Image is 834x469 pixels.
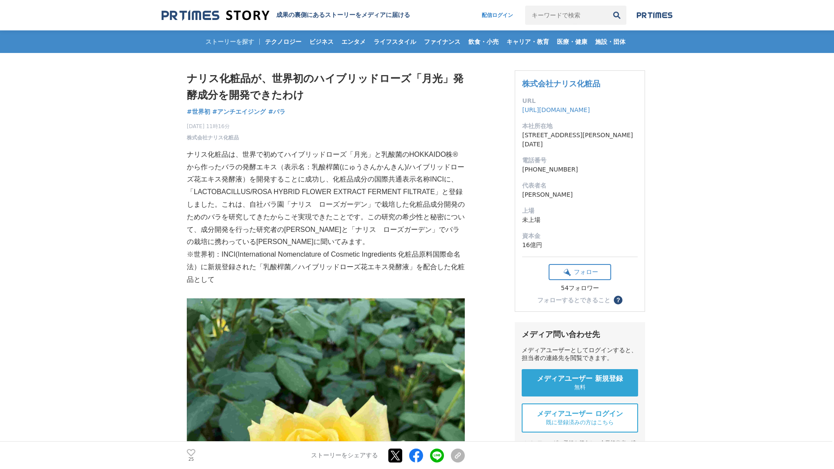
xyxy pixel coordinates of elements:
dd: 16億円 [522,241,638,250]
button: フォロー [549,264,611,280]
a: ライフスタイル [370,30,420,53]
dt: 代表者名 [522,181,638,190]
span: テクノロジー [261,38,305,46]
div: フォローするとできること [537,297,610,303]
img: 成果の裏側にあるストーリーをメディアに届ける [162,10,269,21]
span: ビジネス [306,38,337,46]
input: キーワードで検索 [525,6,607,25]
a: #アンチエイジング [212,107,266,116]
a: #バラ [268,107,285,116]
a: キャリア・教育 [503,30,553,53]
p: ナリス化粧品は、世界で初めてハイブリッドローズ「月光」と乳酸菌のHOKKAIDO株®から作ったバラの発酵エキス（表示名：乳酸桿菌(にゅうさんかんきん)/ハイブリッドローズ花エキス発酵液）を開発す... [187,149,465,248]
span: ファイナンス [420,38,464,46]
button: 検索 [607,6,626,25]
h2: 成果の裏側にあるストーリーをメディアに届ける [276,11,410,19]
h1: ナリス化粧品が、世界初のハイブリッドローズ「月光」発酵成分を開発できたわけ [187,70,465,104]
div: メディアユーザーとしてログインすると、担当者の連絡先を閲覧できます。 [522,347,638,362]
dd: [PERSON_NAME] [522,190,638,199]
a: 株式会社ナリス化粧品 [522,79,600,88]
a: メディアユーザー ログイン 既に登録済みの方はこちら [522,403,638,433]
dt: 本社所在地 [522,122,638,131]
a: エンタメ [338,30,369,53]
p: ストーリーをシェアする [311,452,378,459]
a: 株式会社ナリス化粧品 [187,134,239,142]
span: #バラ [268,108,285,116]
div: メディア問い合わせ先 [522,329,638,340]
span: エンタメ [338,38,369,46]
span: キャリア・教育 [503,38,553,46]
img: prtimes [637,12,672,19]
p: 25 [187,457,195,462]
a: ファイナンス [420,30,464,53]
dd: 未上場 [522,215,638,225]
span: ？ [615,297,621,303]
a: 飲食・小売 [465,30,502,53]
a: #世界初 [187,107,210,116]
p: ※世界初：INCI(International Nomenclature of Cosmetic Ingredients 化粧品原料国際命名法）に新規登録された「乳酸桿菌／ハイブリッドローズ花エ... [187,248,465,286]
span: 施設・団体 [592,38,629,46]
div: 54フォロワー [549,284,611,292]
dd: [PHONE_NUMBER] [522,165,638,174]
span: ライフスタイル [370,38,420,46]
a: 配信ログイン [473,6,522,25]
dd: [STREET_ADDRESS][PERSON_NAME][DATE] [522,131,638,149]
span: 飲食・小売 [465,38,502,46]
a: テクノロジー [261,30,305,53]
span: 医療・健康 [553,38,591,46]
dt: 上場 [522,206,638,215]
a: 医療・健康 [553,30,591,53]
a: [URL][DOMAIN_NAME] [522,106,590,113]
span: 既に登録済みの方はこちら [546,419,614,426]
button: ？ [614,296,622,304]
a: 成果の裏側にあるストーリーをメディアに届ける 成果の裏側にあるストーリーをメディアに届ける [162,10,410,21]
span: メディアユーザー ログイン [537,410,623,419]
dt: URL [522,96,638,106]
span: [DATE] 11時16分 [187,122,239,130]
dt: 資本金 [522,231,638,241]
a: ビジネス [306,30,337,53]
a: 施設・団体 [592,30,629,53]
span: #世界初 [187,108,210,116]
span: #アンチエイジング [212,108,266,116]
a: メディアユーザー 新規登録 無料 [522,369,638,396]
span: 無料 [574,383,586,391]
dt: 電話番号 [522,156,638,165]
span: メディアユーザー 新規登録 [537,374,623,383]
